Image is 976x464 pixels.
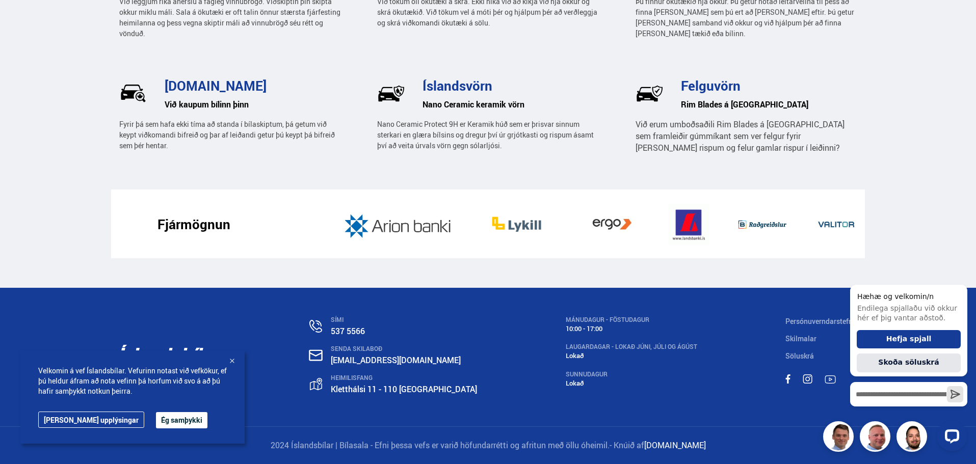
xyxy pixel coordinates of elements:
a: Kletthálsi 11 - 110 [GEOGRAPHIC_DATA] [331,384,477,395]
h3: Íslandsvörn [423,78,598,93]
div: LAUGARDAGAR - Lokað Júni, Júli og Ágúst [566,343,697,350]
div: Lokað [566,379,697,387]
img: JD2k8JnpGOQahQK4.jpg [340,204,459,245]
span: Við erum umboðsaðili Rim Blades á [GEOGRAPHIC_DATA] sem framleiðir gúmmíkant sem ver felgur fyrir... [636,119,845,153]
img: n0V2lOsqF3l1V2iz.svg [309,320,322,333]
img: wj-tEQaV63q7uWzm.svg [636,79,664,107]
a: 537 5566 [331,325,365,337]
div: MÁNUDAGUR - FÖSTUDAGUR [566,316,697,323]
p: 2024 Íslandsbílar | Bílasala - Efni þessa vefs er varið höfundarrétti og afritun með öllu óheimil. [119,440,857,451]
a: [PERSON_NAME] upplýsingar [38,412,144,428]
p: Nano Ceramic Protect 9H er Keramik húð sem er þrisvar sinnum sterkari en glæra bílsins og dregur ... [377,119,598,151]
img: nHj8e-n-aHgjukTg.svg [309,349,323,361]
div: Lokað [566,352,697,360]
h3: [DOMAIN_NAME] [165,78,340,93]
h3: Fjármögnun [157,216,230,232]
img: _UrlRxxciTm4sq1N.svg [119,79,147,107]
img: FbJEzSuNWCJXmdc-.webp [825,423,855,453]
h6: Við kaupum bílinn þinn [165,97,340,112]
div: 10:00 - 17:00 [566,325,697,333]
h6: Rim Blades á [GEOGRAPHIC_DATA] [681,97,857,112]
a: [EMAIL_ADDRESS][DOMAIN_NAME] [331,354,461,366]
a: Skilmalar [785,334,816,343]
div: HEIMILISFANG [331,374,477,381]
a: Persónuverndarstefna [785,316,857,326]
p: Fyrir þá sem hafa ekki tíma að standa í bílaskiptum, þá getum við keypt viðkomandi bifreið og þar... [119,119,340,151]
img: gp4YpyYFnEr45R34.svg [310,378,322,391]
button: Ég samþykki [156,412,207,428]
img: Pf5Ax2cCE_PAlAL1.svg [377,79,405,107]
div: SÍMI [331,316,477,323]
h6: Nano Ceramic keramik vörn [423,97,598,112]
iframe: LiveChat chat widget [842,266,971,459]
a: [DOMAIN_NAME] [644,440,706,451]
div: SENDA SKILABOÐ [331,345,477,352]
div: SUNNUDAGUR [566,371,697,378]
h3: Felguvörn [681,78,857,93]
span: Velkomin á vef Íslandsbílar. Vefurinn notast við vefkökur, ef þú heldur áfram að nota vefinn þá h... [38,366,227,396]
img: vb19vGOeIT05djEB.jpg [574,204,650,245]
span: - Knúið af [610,440,644,451]
a: Söluskrá [785,351,814,361]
